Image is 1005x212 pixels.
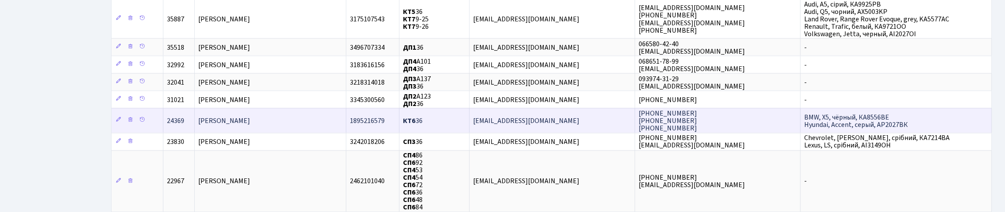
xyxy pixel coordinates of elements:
span: [PERSON_NAME] [198,116,250,126]
span: [PHONE_NUMBER] [EMAIL_ADDRESS][DOMAIN_NAME] [639,133,745,150]
span: [PHONE_NUMBER] [EMAIL_ADDRESS][DOMAIN_NAME] [639,173,745,190]
span: [PERSON_NAME] [198,95,250,104]
span: А123 36 [403,91,431,108]
span: [PERSON_NAME] [198,14,250,24]
span: 3242018206 [350,137,385,147]
b: ДП2 [403,99,416,108]
b: СП6 [403,158,416,168]
b: СП6 [403,188,416,197]
span: 3175107543 [350,14,385,24]
span: 3183616156 [350,60,385,69]
span: [PERSON_NAME] [198,137,250,147]
span: - [804,95,807,104]
span: Chevrolet, [PERSON_NAME], срібний, КА7214ВА Lexus, LS, срібний, АІ3149ОН [804,133,950,150]
span: BMW, X5, чёрный, КА8556ВЕ Hyundai, Accent, серый, АР2027ВК [804,112,908,129]
span: 31021 [167,95,184,104]
span: А101 36 [403,56,431,73]
span: - [804,42,807,52]
span: 35887 [167,14,184,24]
b: СП6 [403,180,416,190]
span: [PHONE_NUMBER] [639,95,697,104]
span: [PHONE_NUMBER] [PHONE_NUMBER] [PHONE_NUMBER] [639,108,697,133]
span: 3345300560 [350,95,385,104]
b: ДП1 [403,42,416,52]
span: - [804,60,807,69]
span: 35518 [167,42,184,52]
span: 068651-78-99 [EMAIL_ADDRESS][DOMAIN_NAME] [639,56,745,73]
span: 32992 [167,60,184,69]
span: [EMAIL_ADDRESS][DOMAIN_NAME] [473,137,579,147]
b: СП6 [403,195,416,205]
span: [PERSON_NAME] [198,60,250,69]
span: [EMAIL_ADDRESS][DOMAIN_NAME] [473,14,579,24]
b: СП4 [403,165,416,175]
span: [EMAIL_ADDRESS][DOMAIN_NAME] [473,77,579,87]
span: 36 [403,116,423,126]
span: 3218314018 [350,77,385,87]
b: СП3 [403,137,416,147]
span: - [804,77,807,87]
b: ДП3 [403,74,416,83]
span: [EMAIL_ADDRESS][DOMAIN_NAME] [473,177,579,186]
b: ДП3 [403,81,416,91]
span: [EMAIL_ADDRESS][DOMAIN_NAME] [PHONE_NUMBER] [EMAIL_ADDRESS][DOMAIN_NAME] [PHONE_NUMBER] [639,3,745,34]
span: 066580-42-40 [EMAIL_ADDRESS][DOMAIN_NAME] [639,39,745,56]
span: [EMAIL_ADDRESS][DOMAIN_NAME] [473,60,579,69]
b: КТ7 [403,21,416,31]
b: ДП4 [403,64,416,73]
span: [EMAIL_ADDRESS][DOMAIN_NAME] [473,116,579,126]
b: ДП4 [403,56,416,66]
span: 093974-31-29 [EMAIL_ADDRESS][DOMAIN_NAME] [639,74,745,91]
b: КТ7 [403,14,416,24]
span: 3496707334 [350,42,385,52]
span: А137 36 [403,74,431,91]
span: - [804,177,807,186]
span: [PERSON_NAME] [198,177,250,186]
span: 32041 [167,77,184,87]
span: [EMAIL_ADDRESS][DOMAIN_NAME] [473,42,579,52]
b: КТ6 [403,116,416,126]
b: ДП2 [403,91,416,101]
span: [EMAIL_ADDRESS][DOMAIN_NAME] [473,95,579,104]
span: 22967 [167,177,184,186]
span: 36 [403,42,423,52]
span: [PERSON_NAME] [198,77,250,87]
b: СП4 [403,150,416,160]
span: 36 9-25 9-26 [403,7,429,31]
span: 1895216579 [350,116,385,126]
b: КТ5 [403,7,416,16]
span: 2462101040 [350,177,385,186]
span: 23830 [167,137,184,147]
b: СП6 [403,202,416,212]
span: 36 [403,137,423,147]
b: СП4 [403,173,416,182]
span: 24369 [167,116,184,126]
span: [PERSON_NAME] [198,42,250,52]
